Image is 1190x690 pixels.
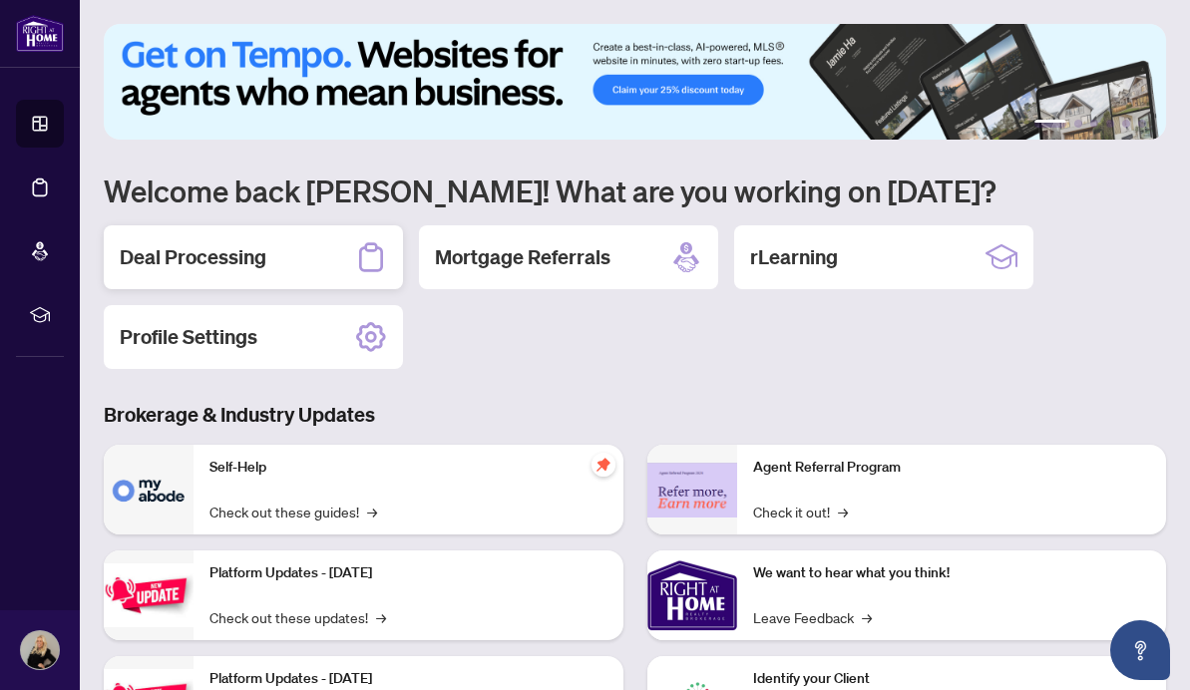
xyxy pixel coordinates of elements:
span: → [376,606,386,628]
span: → [862,606,872,628]
a: Check it out!→ [753,501,848,522]
h2: Deal Processing [120,243,266,271]
button: 5 [1122,120,1130,128]
img: Agent Referral Program [647,463,737,517]
button: 3 [1090,120,1098,128]
img: logo [16,15,64,52]
a: Check out these updates!→ [209,606,386,628]
span: pushpin [592,453,615,477]
p: Self-Help [209,457,607,479]
a: Check out these guides!→ [209,501,377,522]
p: Agent Referral Program [753,457,1151,479]
button: Open asap [1110,620,1170,680]
h2: Profile Settings [120,323,257,351]
p: Platform Updates - [DATE] [209,668,607,690]
button: 4 [1106,120,1114,128]
p: Identify your Client [753,668,1151,690]
img: Platform Updates - July 21, 2025 [104,563,194,626]
p: Platform Updates - [DATE] [209,562,607,584]
p: We want to hear what you think! [753,562,1151,584]
a: Leave Feedback→ [753,606,872,628]
button: 6 [1138,120,1146,128]
img: Slide 0 [104,24,1166,140]
h2: Mortgage Referrals [435,243,610,271]
button: 1 [1034,120,1066,128]
button: 2 [1074,120,1082,128]
img: We want to hear what you think! [647,550,737,640]
span: → [838,501,848,522]
h2: rLearning [750,243,838,271]
img: Self-Help [104,445,194,534]
img: Profile Icon [21,631,59,669]
span: → [367,501,377,522]
h3: Brokerage & Industry Updates [104,401,1166,429]
h1: Welcome back [PERSON_NAME]! What are you working on [DATE]? [104,172,1166,209]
